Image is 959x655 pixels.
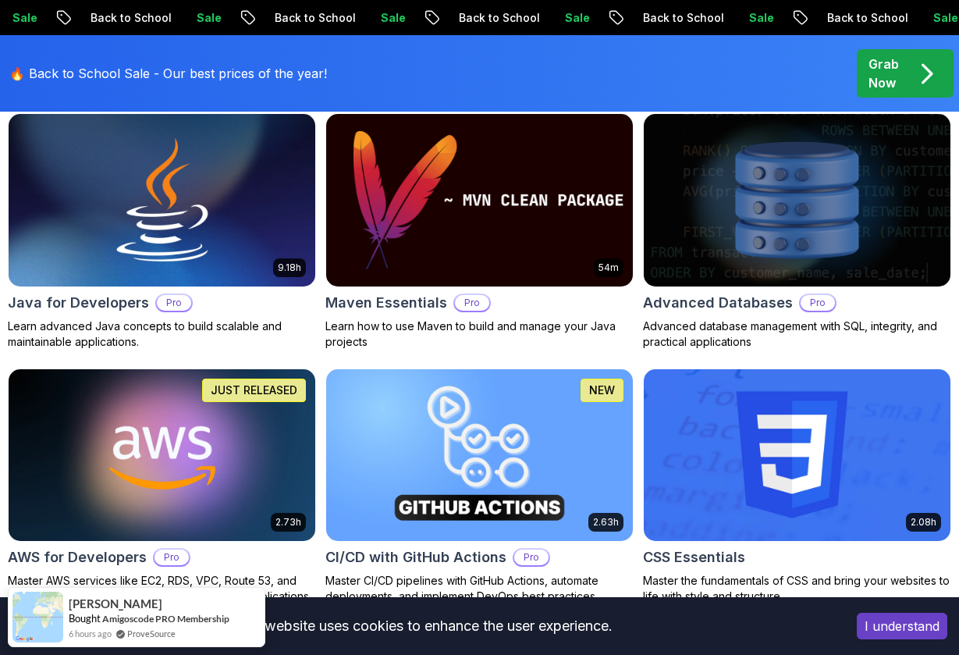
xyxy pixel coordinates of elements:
[127,627,176,640] a: ProveSource
[698,10,748,26] p: Sale
[8,319,316,350] p: Learn advanced Java concepts to build scalable and maintainable applications.
[8,368,316,604] a: AWS for Developers card2.73hJUST RELEASEDAWS for DevelopersProMaster AWS services like EC2, RDS, ...
[157,295,191,311] p: Pro
[643,319,951,350] p: Advanced database management with SQL, integrity, and practical applications
[455,295,489,311] p: Pro
[857,613,947,639] button: Accept cookies
[330,10,380,26] p: Sale
[325,368,634,604] a: CI/CD with GitHub Actions card2.63hNEWCI/CD with GitHub ActionsProMaster CI/CD pipelines with Git...
[589,383,615,398] p: NEW
[643,113,951,349] a: Advanced Databases cardAdvanced DatabasesProAdvanced database management with SQL, integrity, and...
[325,573,634,604] p: Master CI/CD pipelines with GitHub Actions, automate deployments, and implement DevOps best pract...
[8,546,147,568] h2: AWS for Developers
[325,546,506,568] h2: CI/CD with GitHub Actions
[801,295,835,311] p: Pro
[326,369,633,541] img: CI/CD with GitHub Actions card
[592,10,698,26] p: Back to School
[69,597,162,611] span: [PERSON_NAME]
[278,262,301,274] p: 9.18h
[275,516,301,529] p: 2.73h
[224,10,330,26] p: Back to School
[911,516,936,529] p: 2.08h
[155,550,189,565] p: Pro
[325,319,634,350] p: Learn how to use Maven to build and manage your Java projects
[12,609,833,643] div: This website uses cookies to enhance the user experience.
[318,110,641,290] img: Maven Essentials card
[643,292,793,314] h2: Advanced Databases
[514,550,549,565] p: Pro
[69,627,112,640] span: 6 hours ago
[325,292,447,314] h2: Maven Essentials
[102,612,229,625] a: Amigoscode PRO Membership
[408,10,514,26] p: Back to School
[644,369,950,541] img: CSS Essentials card
[9,64,327,83] p: 🔥 Back to School Sale - Our best prices of the year!
[8,573,316,604] p: Master AWS services like EC2, RDS, VPC, Route 53, and Docker to deploy and manage scalable cloud ...
[12,592,63,643] img: provesource social proof notification image
[883,10,932,26] p: Sale
[211,383,297,398] p: JUST RELEASED
[644,114,950,286] img: Advanced Databases card
[146,10,196,26] p: Sale
[643,546,745,568] h2: CSS Essentials
[8,292,149,314] h2: Java for Developers
[325,113,634,349] a: Maven Essentials card54mMaven EssentialsProLearn how to use Maven to build and manage your Java p...
[643,573,951,604] p: Master the fundamentals of CSS and bring your websites to life with style and structure.
[69,612,101,625] span: Bought
[8,113,316,349] a: Java for Developers card9.18hJava for DevelopersProLearn advanced Java concepts to build scalable...
[40,10,146,26] p: Back to School
[776,10,883,26] p: Back to School
[598,262,619,274] p: 54m
[868,55,899,92] p: Grab Now
[9,369,315,541] img: AWS for Developers card
[643,368,951,604] a: CSS Essentials card2.08hCSS EssentialsMaster the fundamentals of CSS and bring your websites to l...
[593,516,619,529] p: 2.63h
[9,114,315,286] img: Java for Developers card
[514,10,564,26] p: Sale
